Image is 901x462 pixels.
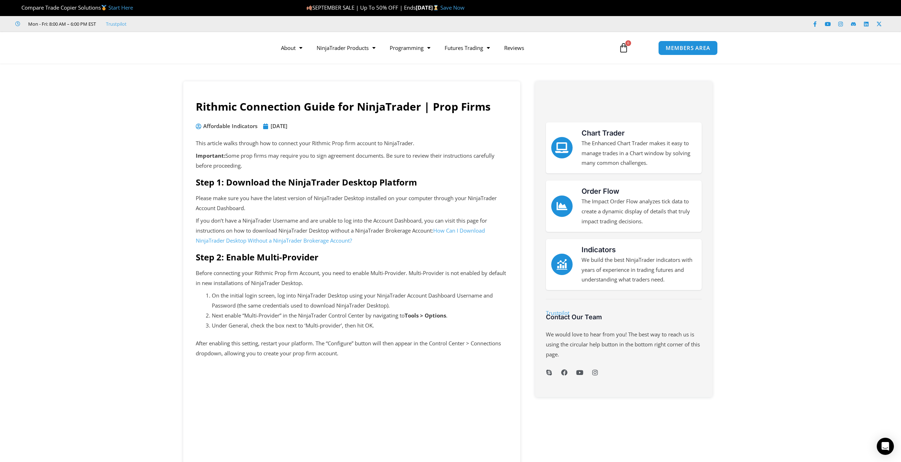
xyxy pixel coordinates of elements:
p: After enabling this setting, restart your platform. The “Configure” button will then appear in th... [196,339,508,359]
strong: [DATE] [416,4,440,11]
img: 🥇 [101,5,107,10]
p: Before connecting your Rithmic Prop firm Account, you need to enable Multi-Provider. Multi-Provid... [196,268,508,288]
span: SEPTEMBER SALE | Up To 50% OFF | Ends [306,4,416,11]
p: We build the best NinjaTrader indicators with years of experience in trading futures and understa... [582,255,696,285]
a: Trustpilot [546,309,569,316]
a: Futures Trading [437,40,497,56]
a: Indicators [551,254,573,275]
img: 🏆 [16,5,21,10]
img: 🍂 [307,5,312,10]
p: Please make sure you have the latest version of NinjaTrader Desktop installed on your computer th... [196,193,508,213]
p: Some prop firms may require you to sign agreement documents. Be sure to review their instructions... [196,151,508,171]
p: If you don’t have a NinjaTrader Username and are unable to log into the Account Dashboard, you ca... [196,216,508,246]
h2: Step 2: Enable Multi-Provider [196,252,508,263]
a: Order Flow [582,187,619,196]
p: This article walks through how to connect your Rithmic Prop firm account to NinjaTrader. [196,138,508,148]
div: Open Intercom Messenger [877,438,894,455]
a: Order Flow [551,196,573,217]
a: How Can I Download NinjaTrader Desktop Without a NinjaTrader Brokerage Account? [196,227,485,244]
a: MEMBERS AREA [658,41,718,55]
nav: Menu [274,40,610,56]
span: Affordable Indicators [201,121,257,131]
img: NinjaTrader Wordmark color RGB | Affordable Indicators – NinjaTrader [553,94,693,112]
p: The Enhanced Chart Trader makes it easy to manage trades in a Chart window by solving many common... [582,138,696,168]
a: Indicators [582,245,616,254]
h1: Rithmic Connection Guide for NinjaTrader | Prop Firms [196,99,508,114]
a: Chart Trader [582,129,625,137]
strong: Tools > Options [405,312,446,319]
p: We would love to hear from you! The best way to reach us is using the circular help button in the... [546,330,702,360]
a: Programming [383,40,437,56]
a: Start Here [108,4,133,11]
strong: Important: [196,152,225,159]
a: Chart Trader [551,137,573,158]
a: Save Now [440,4,465,11]
a: Reviews [497,40,531,56]
li: Next enable “Multi-Provider” in the NinjaTrader Control Center by navigating to . [212,311,508,321]
span: 0 [625,40,631,46]
h3: Contact Our Team [546,313,702,321]
li: Under General, check the box next to ‘Multi-provider’, then hit OK. [212,321,508,331]
time: [DATE] [271,122,287,130]
span: MEMBERS AREA [666,45,710,51]
span: Compare Trade Copier Solutions [15,4,133,11]
img: LogoAI | Affordable Indicators – NinjaTrader [183,35,260,61]
a: NinjaTrader Products [309,40,383,56]
a: Trustpilot [106,21,127,27]
a: About [274,40,309,56]
img: ⌛ [433,5,439,10]
span: Mon - Fri: 8:00 AM – 6:00 PM EST [26,20,96,28]
li: On the initial login screen, log into NinjaTrader Desktop using your NinjaTrader Account Dashboar... [212,291,508,311]
p: The Impact Order Flow analyzes tick data to create a dynamic display of details that truly impact... [582,197,696,227]
a: 0 [608,37,639,58]
h2: Step 1: Download the NinjaTrader Desktop Platform [196,177,508,188]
